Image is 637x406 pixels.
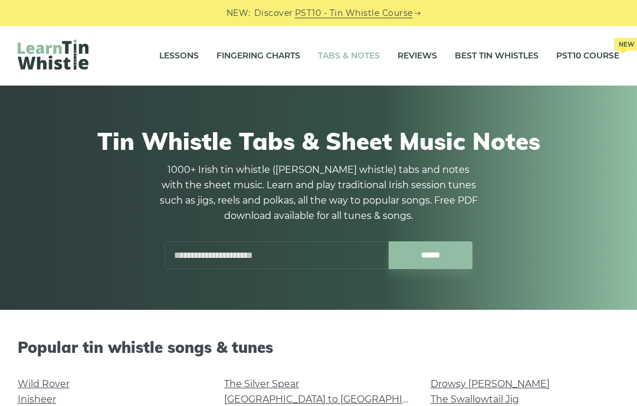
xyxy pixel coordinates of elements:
a: Drowsy [PERSON_NAME] [431,378,550,389]
a: Reviews [398,41,437,71]
a: Best Tin Whistles [455,41,539,71]
a: Wild Rover [18,378,70,389]
a: Inisheer [18,394,56,405]
a: PST10 CourseNew [556,41,619,71]
h2: Popular tin whistle songs & tunes [18,338,619,356]
img: LearnTinWhistle.com [18,40,88,70]
a: The Silver Spear [224,378,299,389]
p: 1000+ Irish tin whistle ([PERSON_NAME] whistle) tabs and notes with the sheet music. Learn and pl... [159,162,478,224]
a: Tabs & Notes [318,41,380,71]
a: Lessons [159,41,199,71]
h1: Tin Whistle Tabs & Sheet Music Notes [24,127,613,155]
a: The Swallowtail Jig [431,394,519,405]
a: [GEOGRAPHIC_DATA] to [GEOGRAPHIC_DATA] [224,394,442,405]
a: Fingering Charts [216,41,300,71]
